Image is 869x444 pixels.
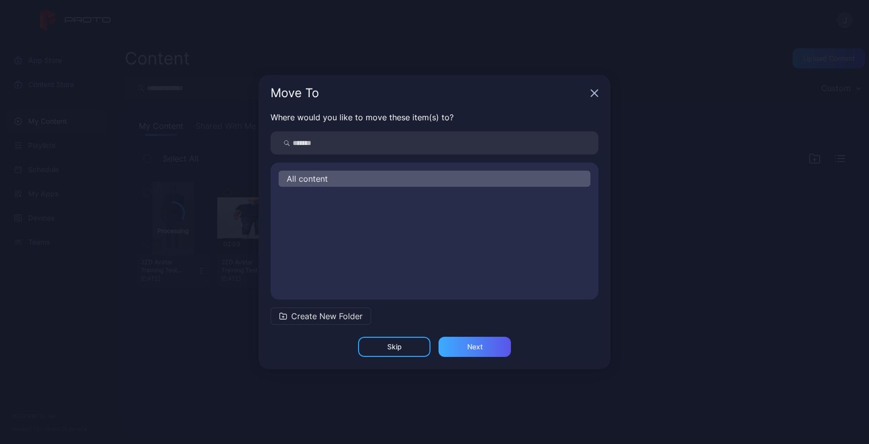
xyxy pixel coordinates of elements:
button: Next [439,337,511,357]
div: Move To [271,87,586,99]
span: Create New Folder [291,310,363,322]
span: All content [287,173,328,185]
p: Where would you like to move these item(s) to? [271,111,598,123]
button: Create New Folder [271,308,371,325]
button: Skip [358,337,430,357]
div: Next [467,343,483,351]
div: Skip [387,343,402,351]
